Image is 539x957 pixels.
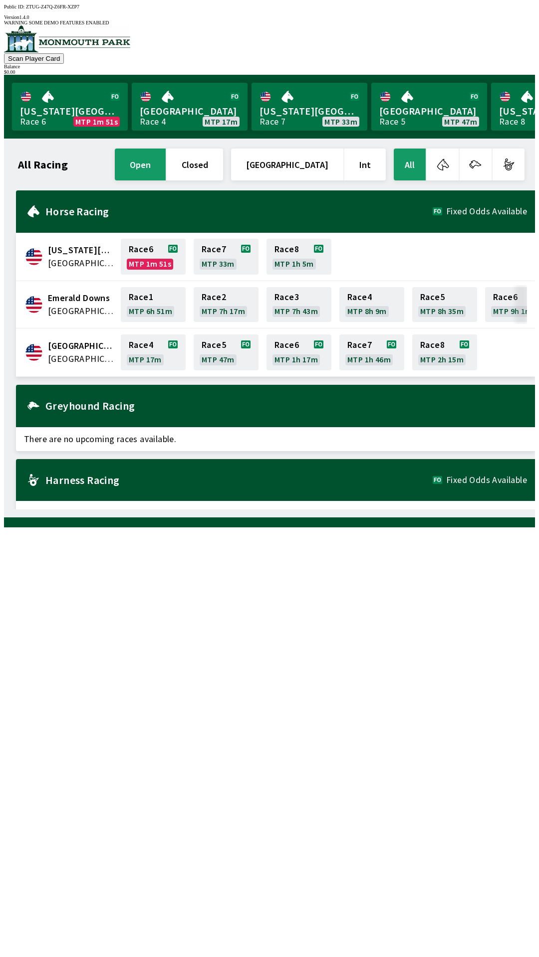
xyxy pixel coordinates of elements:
[202,355,235,363] span: MTP 47m
[202,293,226,301] span: Race 2
[140,105,240,118] span: [GEOGRAPHIC_DATA]
[347,307,387,315] span: MTP 8h 9m
[274,260,314,268] span: MTP 1h 5m
[412,287,477,322] a: Race5MTP 8h 35m
[121,334,186,370] a: Race4MTP 17m
[267,287,331,322] a: Race3MTP 7h 43m
[379,105,479,118] span: [GEOGRAPHIC_DATA]
[48,352,115,365] span: United States
[16,501,535,525] span: There are no upcoming races available.
[48,257,115,270] span: United States
[129,341,153,349] span: Race 4
[267,239,331,275] a: Race8MTP 1h 5m
[48,339,115,352] span: Monmouth Park
[202,260,235,268] span: MTP 33m
[4,25,130,52] img: venue logo
[129,260,171,268] span: MTP 1m 51s
[4,4,535,9] div: Public ID:
[420,355,464,363] span: MTP 2h 15m
[129,307,172,315] span: MTP 6h 51m
[324,118,357,126] span: MTP 33m
[129,245,153,253] span: Race 6
[347,355,391,363] span: MTP 1h 46m
[205,118,238,126] span: MTP 17m
[274,341,299,349] span: Race 6
[339,287,404,322] a: Race4MTP 8h 9m
[129,355,162,363] span: MTP 17m
[18,160,68,168] h1: All Racing
[20,118,46,126] div: Race 6
[274,355,318,363] span: MTP 1h 17m
[45,207,433,215] h2: Horse Racing
[75,118,118,126] span: MTP 1m 51s
[121,239,186,275] a: Race6MTP 1m 51s
[121,287,186,322] a: Race1MTP 6h 51m
[48,305,115,318] span: United States
[194,239,259,275] a: Race7MTP 33m
[274,293,299,301] span: Race 3
[20,105,120,118] span: [US_STATE][GEOGRAPHIC_DATA]
[252,83,367,131] a: [US_STATE][GEOGRAPHIC_DATA]Race 7MTP 33m
[420,293,445,301] span: Race 5
[444,118,477,126] span: MTP 47m
[48,244,115,257] span: Delaware Park
[499,118,525,126] div: Race 8
[347,341,372,349] span: Race 7
[202,307,245,315] span: MTP 7h 17m
[48,292,115,305] span: Emerald Downs
[167,149,223,180] button: closed
[194,334,259,370] a: Race5MTP 47m
[260,105,359,118] span: [US_STATE][GEOGRAPHIC_DATA]
[16,427,535,451] span: There are no upcoming races available.
[339,334,404,370] a: Race7MTP 1h 46m
[202,245,226,253] span: Race 7
[446,476,527,484] span: Fixed Odds Available
[12,83,128,131] a: [US_STATE][GEOGRAPHIC_DATA]Race 6MTP 1m 51s
[194,287,259,322] a: Race2MTP 7h 17m
[4,64,535,69] div: Balance
[267,334,331,370] a: Race6MTP 1h 17m
[274,245,299,253] span: Race 8
[4,14,535,20] div: Version 1.4.0
[45,476,433,484] h2: Harness Racing
[4,20,535,25] div: WARNING SOME DEMO FEATURES ENABLED
[394,149,426,180] button: All
[231,149,343,180] button: [GEOGRAPHIC_DATA]
[420,307,464,315] span: MTP 8h 35m
[132,83,248,131] a: [GEOGRAPHIC_DATA]Race 4MTP 17m
[420,341,445,349] span: Race 8
[115,149,166,180] button: open
[4,53,64,64] button: Scan Player Card
[344,149,386,180] button: Int
[260,118,285,126] div: Race 7
[140,118,166,126] div: Race 4
[202,341,226,349] span: Race 5
[446,207,527,215] span: Fixed Odds Available
[274,307,318,315] span: MTP 7h 43m
[4,69,535,75] div: $ 0.00
[26,4,79,9] span: ZTUG-Z47Q-Z6FR-XZP7
[412,334,477,370] a: Race8MTP 2h 15m
[493,307,533,315] span: MTP 9h 1m
[493,293,518,301] span: Race 6
[379,118,405,126] div: Race 5
[45,402,527,410] h2: Greyhound Racing
[129,293,153,301] span: Race 1
[371,83,487,131] a: [GEOGRAPHIC_DATA]Race 5MTP 47m
[347,293,372,301] span: Race 4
